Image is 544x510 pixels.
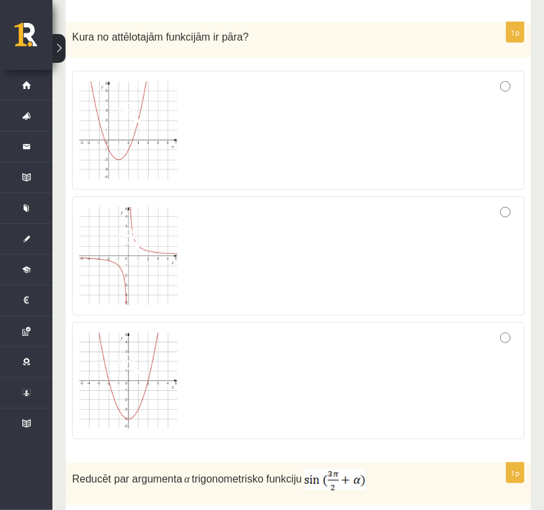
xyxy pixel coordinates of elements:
[192,473,302,484] span: trigonometrisko funkciju
[14,23,52,56] a: Rīgas 1. Tālmācības vidusskola
[79,333,178,429] img: 3.png
[79,207,178,305] img: 2.png
[72,31,248,43] span: Kura no attēlotajām funkcijām ir pāra?
[72,473,182,484] span: Reducēt par argumenta
[79,81,178,179] img: 1.png
[184,473,189,484] : α
[506,22,524,43] p: 1p
[506,462,524,483] p: 1p
[304,469,366,490] img: AKaq8Lm30tRTAAAAAElFTkSuQmCC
